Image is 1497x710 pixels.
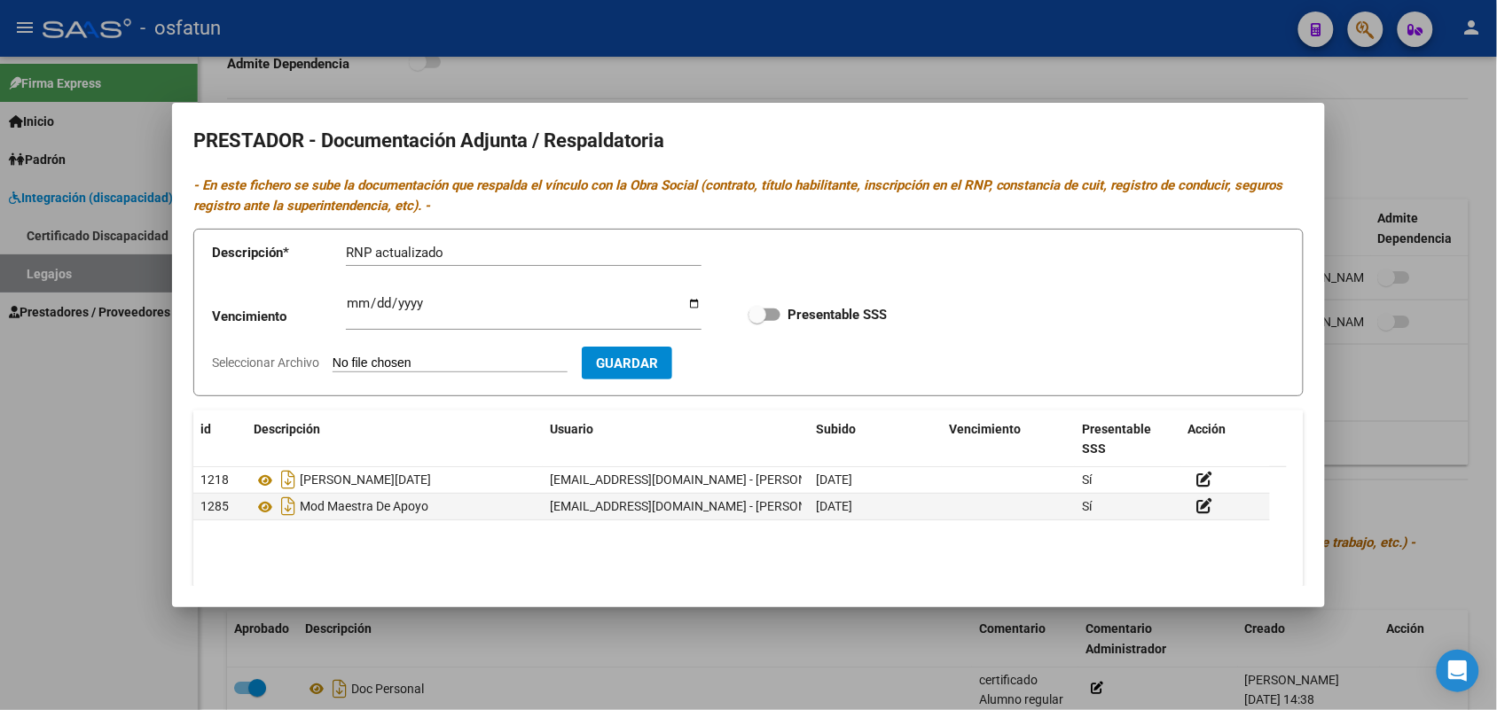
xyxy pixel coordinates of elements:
datatable-header-cell: Vencimiento [942,410,1075,469]
span: [DATE] [816,499,852,513]
datatable-header-cell: Descripción [247,410,543,469]
datatable-header-cell: Acción [1181,410,1270,469]
i: Descargar documento [277,465,300,494]
span: Sí [1082,472,1092,487]
span: [DATE] [816,472,852,487]
strong: Presentable SSS [788,307,887,323]
datatable-header-cell: Presentable SSS [1075,410,1181,469]
span: Presentable SSS [1082,422,1151,456]
span: Subido [816,422,856,436]
span: Usuario [550,422,593,436]
span: Mod Maestra De Apoyo [300,500,428,514]
span: [PERSON_NAME][DATE] [300,473,431,488]
span: Seleccionar Archivo [212,355,319,370]
span: 1285 [200,499,229,513]
span: Guardar [596,355,658,371]
span: Descripción [254,422,320,436]
datatable-header-cell: Usuario [543,410,809,469]
span: [EMAIL_ADDRESS][DOMAIN_NAME] - [PERSON_NAME] [550,499,850,513]
button: Guardar [582,347,672,379]
h2: PRESTADOR - Documentación Adjunta / Respaldatoria [193,124,1304,158]
datatable-header-cell: Subido [809,410,942,469]
div: Open Intercom Messenger [1437,650,1479,692]
p: Vencimiento [212,307,346,327]
span: id [200,422,211,436]
i: Descargar documento [277,492,300,520]
span: Vencimiento [949,422,1021,436]
span: Sí [1082,499,1092,513]
span: [EMAIL_ADDRESS][DOMAIN_NAME] - [PERSON_NAME] [550,472,850,487]
p: Descripción [212,243,346,263]
datatable-header-cell: id [193,410,247,469]
span: Acción [1188,422,1227,436]
span: 1218 [200,472,229,487]
i: - En este fichero se sube la documentación que respalda el vínculo con la Obra Social (contrato, ... [193,177,1283,214]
